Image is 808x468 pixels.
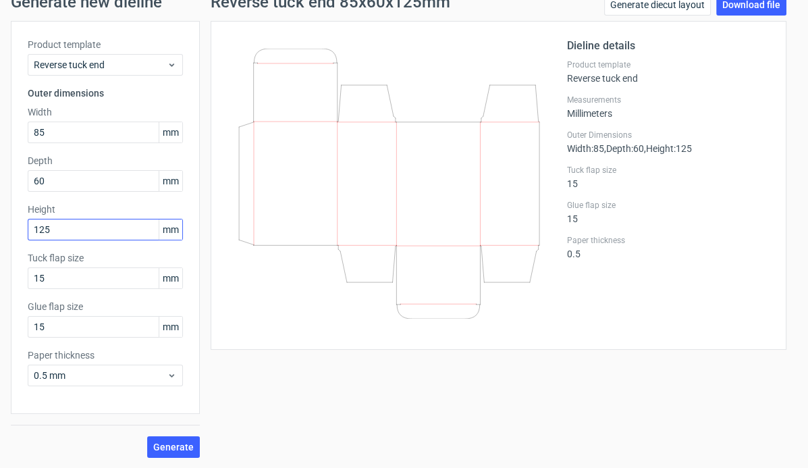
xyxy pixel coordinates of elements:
label: Product template [567,59,770,70]
label: Depth [28,154,183,167]
div: Reverse tuck end [567,59,770,84]
label: Glue flap size [28,300,183,313]
span: , Depth : 60 [604,143,644,154]
label: Paper thickness [28,348,183,362]
span: mm [159,317,182,337]
h2: Dieline details [567,38,770,54]
div: 0.5 [567,235,770,259]
label: Measurements [567,95,770,105]
span: Generate [153,442,194,452]
label: Tuck flap size [28,251,183,265]
label: Paper thickness [567,235,770,246]
span: mm [159,219,182,240]
span: Width : 85 [567,143,604,154]
label: Glue flap size [567,200,770,211]
label: Height [28,203,183,216]
label: Tuck flap size [567,165,770,176]
span: , Height : 125 [644,143,692,154]
span: mm [159,122,182,142]
div: Millimeters [567,95,770,119]
label: Width [28,105,183,119]
label: Product template [28,38,183,51]
span: mm [159,268,182,288]
span: Reverse tuck end [34,58,167,72]
h3: Outer dimensions [28,86,183,100]
div: 15 [567,165,770,189]
span: mm [159,171,182,191]
span: 0.5 mm [34,369,167,382]
div: 15 [567,200,770,224]
label: Outer Dimensions [567,130,770,140]
button: Generate [147,436,200,458]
